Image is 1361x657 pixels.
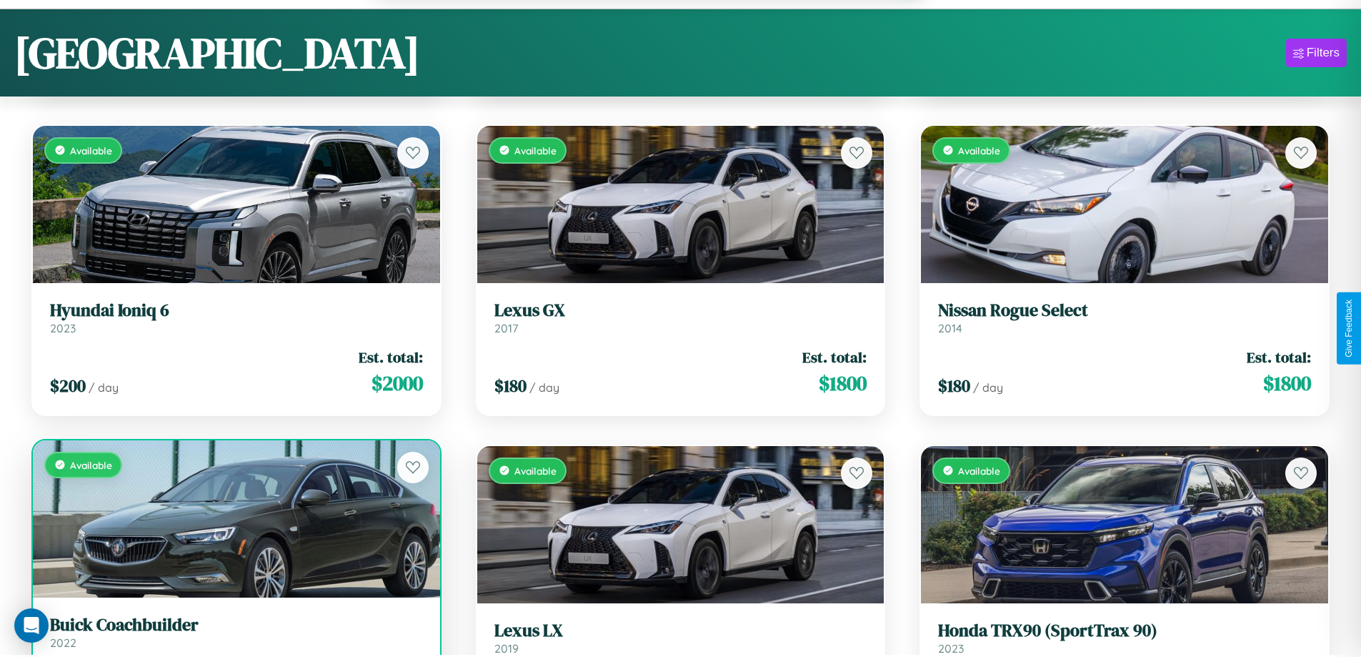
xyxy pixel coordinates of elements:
span: $ 200 [50,374,86,397]
div: Give Feedback [1344,300,1354,357]
span: 2019 [494,641,519,656]
span: 2023 [938,641,964,656]
a: Lexus GX2017 [494,300,867,335]
span: Est. total: [1247,347,1311,367]
h1: [GEOGRAPHIC_DATA] [14,24,420,82]
span: Est. total: [359,347,423,367]
span: $ 180 [494,374,527,397]
span: $ 2000 [372,369,423,397]
span: 2017 [494,321,518,335]
a: Lexus LX2019 [494,621,867,656]
a: Buick Coachbuilder2022 [50,615,423,650]
span: Available [70,459,112,471]
h3: Lexus GX [494,300,867,321]
span: / day [89,380,119,395]
span: Available [958,144,1000,157]
span: $ 1800 [1263,369,1311,397]
div: Filters [1307,46,1340,60]
span: 2022 [50,636,76,650]
span: Est. total: [802,347,867,367]
span: $ 1800 [819,369,867,397]
span: Available [958,465,1000,477]
span: 2023 [50,321,76,335]
a: Honda TRX90 (SportTrax 90)2023 [938,621,1311,656]
a: Nissan Rogue Select2014 [938,300,1311,335]
span: Available [70,144,112,157]
span: Available [514,144,557,157]
a: Hyundai Ioniq 62023 [50,300,423,335]
span: / day [529,380,559,395]
span: $ 180 [938,374,970,397]
div: Open Intercom Messenger [14,608,49,643]
h3: Honda TRX90 (SportTrax 90) [938,621,1311,641]
span: / day [973,380,1003,395]
h3: Nissan Rogue Select [938,300,1311,321]
h3: Buick Coachbuilder [50,615,423,636]
button: Filters [1286,39,1347,67]
span: Available [514,465,557,477]
h3: Hyundai Ioniq 6 [50,300,423,321]
h3: Lexus LX [494,621,867,641]
span: 2014 [938,321,962,335]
